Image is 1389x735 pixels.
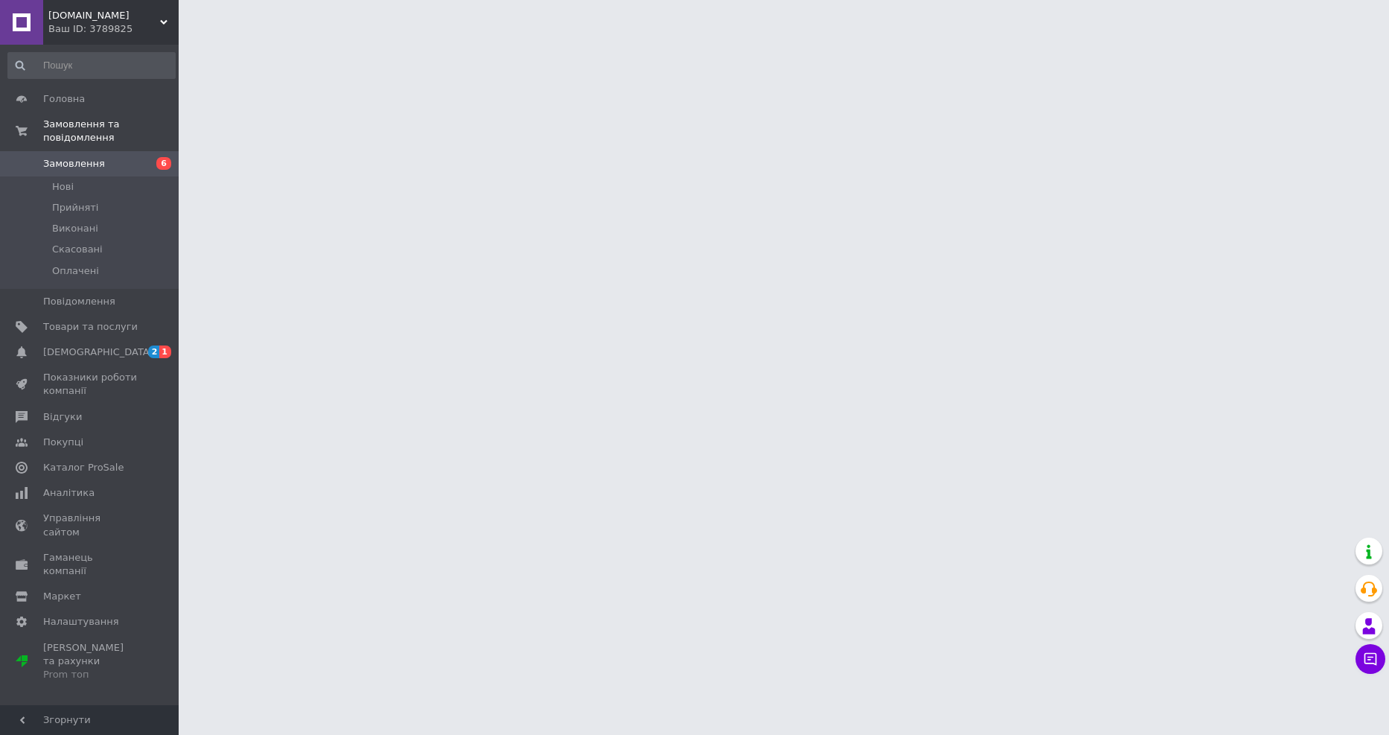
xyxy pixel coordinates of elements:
[43,486,95,500] span: Аналітика
[7,52,176,79] input: Пошук
[43,346,153,359] span: [DEMOGRAPHIC_DATA]
[48,9,160,22] span: Avto.bid
[48,22,179,36] div: Ваш ID: 3789825
[43,590,81,603] span: Маркет
[43,118,179,144] span: Замовлення та повідомлення
[43,295,115,308] span: Повідомлення
[159,346,171,358] span: 1
[52,243,103,256] span: Скасовані
[43,512,138,538] span: Управління сайтом
[43,436,83,449] span: Покупці
[43,461,124,474] span: Каталог ProSale
[43,92,85,106] span: Головна
[43,668,138,681] div: Prom топ
[1356,644,1385,674] button: Чат з покупцем
[43,157,105,171] span: Замовлення
[43,615,119,629] span: Налаштування
[43,410,82,424] span: Відгуки
[43,320,138,334] span: Товари та послуги
[43,641,138,682] span: [PERSON_NAME] та рахунки
[156,157,171,170] span: 6
[52,222,98,235] span: Виконані
[148,346,160,358] span: 2
[52,264,99,278] span: Оплачені
[52,180,74,194] span: Нові
[43,371,138,398] span: Показники роботи компанії
[52,201,98,214] span: Прийняті
[43,551,138,578] span: Гаманець компанії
